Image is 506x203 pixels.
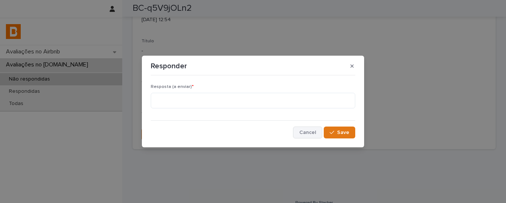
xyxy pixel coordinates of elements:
[293,127,322,138] button: Cancel
[337,130,349,135] span: Save
[151,85,194,89] span: Resposta (a enviar)
[299,130,316,135] span: Cancel
[151,62,187,71] p: Responder
[324,127,355,138] button: Save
